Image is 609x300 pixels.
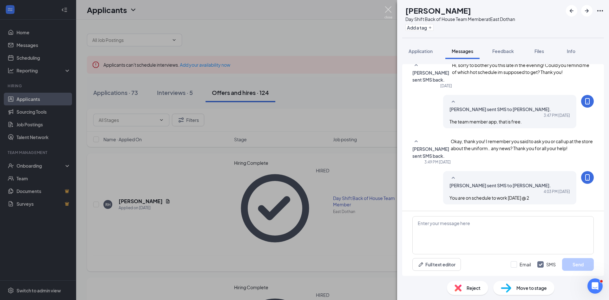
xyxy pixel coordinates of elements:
[409,48,433,54] span: Application
[544,189,570,194] span: [DATE] 4:03 PM
[449,174,457,182] svg: SmallChevronUp
[428,26,432,30] svg: Plus
[584,97,591,105] svg: MobileSms
[424,159,451,165] span: [DATE] 3:49 PM
[587,278,603,294] iframe: Intercom live chat
[516,284,547,291] span: Move to stage
[449,106,551,113] span: [PERSON_NAME] sent SMS to [PERSON_NAME].
[584,174,591,181] svg: MobileSms
[412,138,420,145] svg: SmallChevronUp
[405,24,434,31] button: PlusAdd a tag
[583,7,591,15] svg: ArrowRight
[544,113,570,118] span: [DATE] 3:47 PM
[567,48,575,54] span: Info
[467,284,481,291] span: Reject
[581,5,593,17] button: ArrowRight
[412,145,451,159] span: [PERSON_NAME] sent SMS back.
[596,7,604,15] svg: Ellipses
[412,69,452,83] span: [PERSON_NAME] sent SMS back.
[412,62,420,69] svg: SmallChevronUp
[492,48,514,54] span: Feedback
[412,258,461,271] button: Full text editorPen
[440,83,452,89] span: [DATE]
[418,261,424,268] svg: Pen
[449,182,551,189] span: [PERSON_NAME] sent SMS to [PERSON_NAME].
[449,98,457,106] svg: SmallChevronUp
[568,7,575,15] svg: ArrowLeftNew
[449,119,522,124] span: The team member app, that is free.
[562,258,594,271] button: Send
[566,5,577,17] button: ArrowLeftNew
[405,5,471,16] h1: [PERSON_NAME]
[405,16,515,22] div: Day Shift Back of House Team Member at East Dothan
[449,195,529,201] span: You are on schedule to work [DATE] @ 2
[451,138,593,151] span: Okay, thank you! I remember you said to ask you or call up at the store about the uniform.. any n...
[534,48,544,54] span: Files
[452,48,473,54] span: Messages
